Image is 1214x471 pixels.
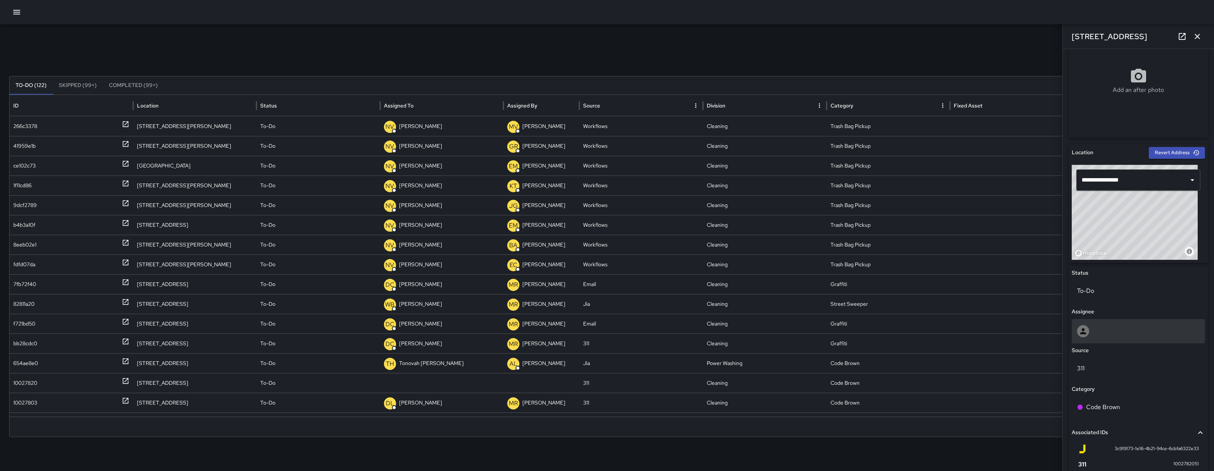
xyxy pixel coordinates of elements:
[827,413,950,432] div: Disorderly Conduct Adult
[399,275,442,294] p: [PERSON_NAME]
[260,314,275,333] p: To-Do
[399,314,442,333] p: [PERSON_NAME]
[703,373,827,393] div: Cleaning
[399,117,442,136] p: [PERSON_NAME]
[13,373,37,393] div: 10027820
[579,333,703,353] div: 311
[522,393,565,413] p: [PERSON_NAME]
[103,76,164,95] button: Completed (99+)
[827,215,950,235] div: Trash Bag Pickup
[703,156,827,175] div: Cleaning
[827,254,950,274] div: Trash Bag Pickup
[690,100,701,111] button: Source column menu
[703,314,827,333] div: Cleaning
[509,201,518,210] p: JG
[522,255,565,274] p: [PERSON_NAME]
[827,235,950,254] div: Trash Bag Pickup
[827,353,950,373] div: Code Brown
[579,393,703,413] div: 311
[13,393,37,413] div: 10027803
[703,413,827,432] div: Security
[133,136,257,156] div: 1066 Howard Street
[707,102,725,109] div: Division
[133,175,257,195] div: 1070 Howard Street
[13,413,38,432] div: 6743d223
[137,102,159,109] div: Location
[510,359,517,368] p: AL
[260,294,275,314] p: To-Do
[579,353,703,373] div: Jia
[133,314,257,333] div: 322 6th Street
[703,215,827,235] div: Cleaning
[13,117,37,136] div: 266c3378
[522,156,565,175] p: [PERSON_NAME]
[509,320,518,329] p: MR
[260,102,277,109] div: Status
[399,294,442,314] p: [PERSON_NAME]
[579,136,703,156] div: Workflows
[510,261,517,270] p: EC
[399,413,442,432] p: [PERSON_NAME]
[260,373,275,393] p: To-Do
[703,235,827,254] div: Cleaning
[579,215,703,235] div: Workflows
[260,255,275,274] p: To-Do
[827,274,950,294] div: Graffiti
[579,156,703,175] div: Workflows
[385,182,394,191] p: NV
[510,182,517,191] p: KT
[509,280,518,289] p: MR
[399,235,442,254] p: [PERSON_NAME]
[522,117,565,136] p: [PERSON_NAME]
[522,413,565,432] p: [PERSON_NAME]
[260,413,275,432] p: To-Do
[13,314,35,333] div: f721bd50
[133,215,257,235] div: 619a Minna Street
[13,215,35,235] div: b4b3a10f
[703,393,827,413] div: Cleaning
[703,353,827,373] div: Power Washing
[133,413,257,432] div: 1554 Howard Street
[509,162,518,171] p: EM
[133,195,257,215] div: 1071 Howard Street
[579,274,703,294] div: Email
[133,156,257,175] div: 647a Minna Street
[13,334,37,353] div: bb28cdc0
[827,314,950,333] div: Graffiti
[260,136,275,156] p: To-Do
[522,235,565,254] p: [PERSON_NAME]
[260,393,275,413] p: To-Do
[13,102,19,109] div: ID
[509,221,518,230] p: EM
[827,373,950,393] div: Code Brown
[385,201,394,210] p: NV
[385,241,394,250] p: NV
[133,353,257,373] div: 132 10th Street
[522,294,565,314] p: [PERSON_NAME]
[13,255,35,274] div: fdfd07da
[827,333,950,353] div: Graffiti
[13,196,37,215] div: 9dcf2789
[579,175,703,195] div: Workflows
[703,136,827,156] div: Cleaning
[814,100,825,111] button: Division column menu
[579,116,703,136] div: Workflows
[399,354,464,373] p: Tonovah [PERSON_NAME]
[13,156,36,175] div: ce102c73
[260,334,275,353] p: To-Do
[509,122,518,131] p: MV
[522,314,565,333] p: [PERSON_NAME]
[385,261,394,270] p: NV
[53,76,103,95] button: Skipped (99+)
[509,340,518,349] p: MR
[703,195,827,215] div: Cleaning
[579,314,703,333] div: Email
[9,76,53,95] button: To-Do (122)
[937,100,948,111] button: Category column menu
[579,254,703,274] div: Workflows
[399,176,442,195] p: [PERSON_NAME]
[133,116,257,136] div: 1080 Howard Street
[133,373,257,393] div: 903 Minna Street
[260,156,275,175] p: To-Do
[827,116,950,136] div: Trash Bag Pickup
